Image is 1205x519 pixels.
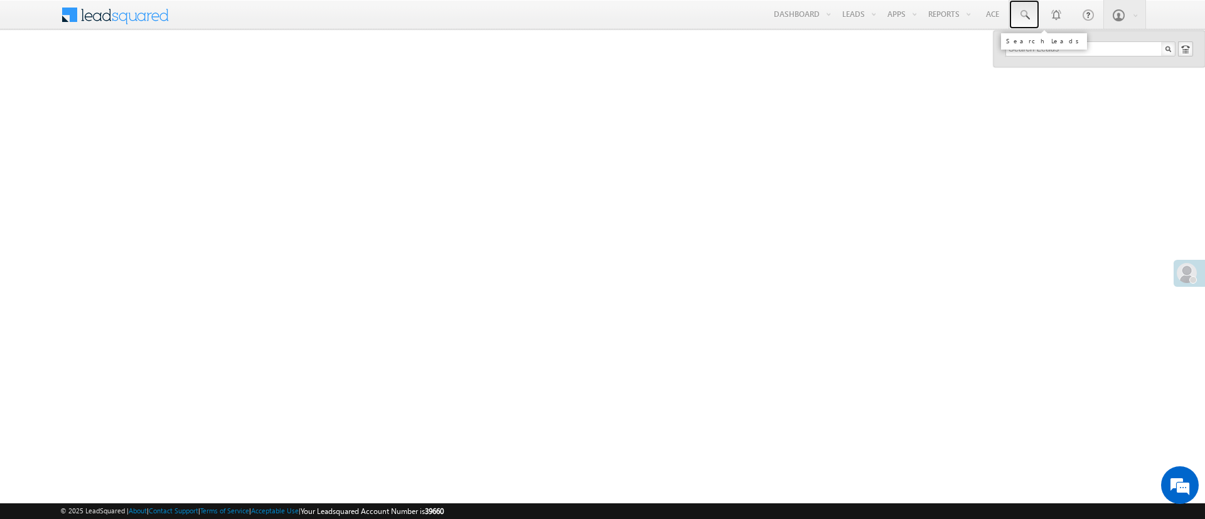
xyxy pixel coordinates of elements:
[65,66,211,82] div: Chat with us now
[60,505,444,517] span: © 2025 LeadSquared | | | | |
[16,116,229,376] textarea: Type your message and hit 'Enter'
[129,506,147,515] a: About
[251,506,299,515] a: Acceptable Use
[149,506,198,515] a: Contact Support
[200,506,249,515] a: Terms of Service
[1005,41,1176,56] input: Search Leads
[425,506,444,516] span: 39660
[21,66,53,82] img: d_60004797649_company_0_60004797649
[206,6,236,36] div: Minimize live chat window
[171,387,228,404] em: Start Chat
[301,506,444,516] span: Your Leadsquared Account Number is
[1006,37,1082,45] div: Search Leads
